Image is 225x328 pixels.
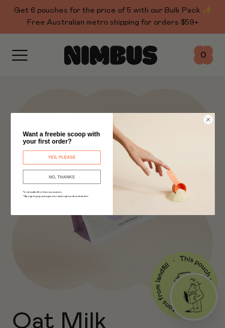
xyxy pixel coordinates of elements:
img: c0d45117-8e62-4a02-9742-374a5db49d45.jpeg [113,113,215,215]
span: *Limited to first-time customers [22,190,61,193]
button: YES, PLEASE [22,150,100,165]
span: *By signing up you agree to receive promotional emails [22,195,88,197]
span: Want a freebie scoop with your first order? [22,130,100,145]
button: Close dialog [203,115,212,124]
button: NO, THANKS [22,170,100,184]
